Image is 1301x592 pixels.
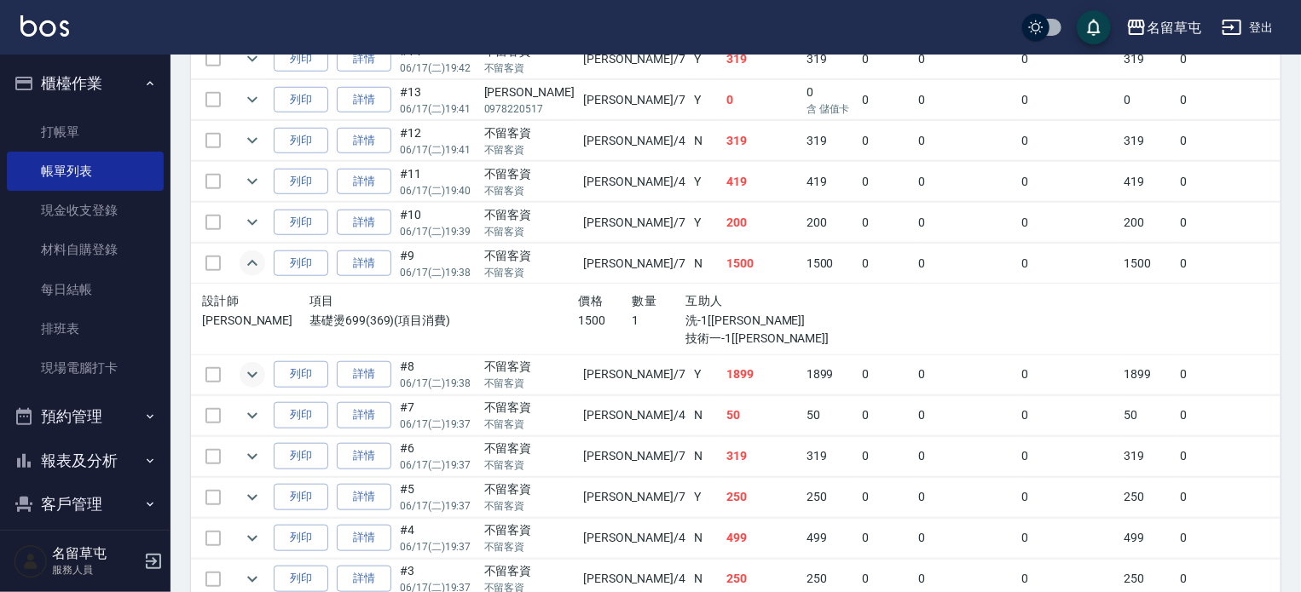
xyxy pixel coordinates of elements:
[202,312,309,330] p: [PERSON_NAME]
[1017,477,1120,517] td: 0
[579,395,690,435] td: [PERSON_NAME] /4
[859,395,915,435] td: 0
[722,162,802,202] td: 419
[337,169,391,195] a: 詳情
[859,162,915,202] td: 0
[802,436,859,476] td: 319
[400,224,476,239] p: 06/17 (二) 19:39
[802,80,859,120] td: 0
[484,206,575,224] div: 不留客資
[578,294,603,307] span: 價格
[484,265,575,280] p: 不留客資
[1077,10,1111,44] button: save
[400,539,476,555] p: 06/17 (二) 19:37
[1017,162,1120,202] td: 0
[52,545,139,562] h5: 名留草屯
[484,376,575,391] p: 不留客資
[1176,477,1290,517] td: 0
[484,521,575,539] div: 不留客資
[722,80,802,120] td: 0
[1176,518,1290,558] td: 0
[722,244,802,284] td: 1500
[240,362,265,388] button: expand row
[484,417,575,432] p: 不留客資
[337,484,391,510] a: 詳情
[1176,436,1290,476] td: 0
[685,330,847,348] p: 技術一-1[[PERSON_NAME]]
[1176,395,1290,435] td: 0
[1017,518,1120,558] td: 0
[396,121,480,161] td: #12
[802,518,859,558] td: 499
[400,457,476,473] p: 06/17 (二) 19:37
[722,121,802,161] td: 319
[400,265,476,280] p: 06/17 (二) 19:38
[802,354,859,394] td: 1899
[722,518,802,558] td: 499
[690,354,722,394] td: Y
[579,80,690,120] td: [PERSON_NAME] /7
[396,244,480,284] td: #9
[802,203,859,243] td: 200
[484,480,575,498] div: 不留客資
[396,162,480,202] td: #11
[1120,162,1177,202] td: 419
[396,518,480,558] td: #4
[915,436,1018,476] td: 0
[274,169,328,195] button: 列印
[337,566,391,592] a: 詳情
[240,526,265,551] button: expand row
[1017,395,1120,435] td: 0
[807,101,854,117] p: 含 儲值卡
[400,376,476,391] p: 06/17 (二) 19:38
[7,482,164,526] button: 客戶管理
[274,402,328,428] button: 列印
[802,477,859,517] td: 250
[14,544,48,578] img: Person
[396,395,480,435] td: #7
[579,162,690,202] td: [PERSON_NAME] /4
[400,101,476,117] p: 06/17 (二) 19:41
[274,484,328,510] button: 列印
[337,525,391,551] a: 詳情
[915,39,1018,79] td: 0
[396,436,480,476] td: #6
[274,210,328,236] button: 列印
[1120,121,1177,161] td: 319
[240,128,265,153] button: expand row
[915,518,1018,558] td: 0
[722,354,802,394] td: 1899
[690,121,722,161] td: N
[484,440,575,457] div: 不留客資
[1017,121,1120,161] td: 0
[400,417,476,432] p: 06/17 (二) 19:37
[722,477,802,517] td: 250
[859,518,915,558] td: 0
[400,60,476,76] p: 06/17 (二) 19:42
[240,403,265,428] button: expand row
[632,294,656,307] span: 數量
[484,183,575,198] p: 不留客資
[7,309,164,348] a: 排班表
[240,485,265,510] button: expand row
[337,87,391,113] a: 詳情
[690,39,722,79] td: Y
[1017,39,1120,79] td: 0
[690,518,722,558] td: N
[690,162,722,202] td: Y
[202,294,239,307] span: 設計師
[685,312,847,330] p: 洗-1[[PERSON_NAME]]
[240,250,265,276] button: expand row
[579,518,690,558] td: [PERSON_NAME] /4
[859,436,915,476] td: 0
[632,312,685,330] p: 1
[240,169,265,194] button: expand row
[396,203,480,243] td: #10
[7,230,164,269] a: 材料自購登錄
[7,152,164,191] a: 帳單列表
[579,354,690,394] td: [PERSON_NAME] /7
[1176,162,1290,202] td: 0
[337,443,391,469] a: 詳情
[1215,12,1281,43] button: 登出
[7,439,164,483] button: 報表及分析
